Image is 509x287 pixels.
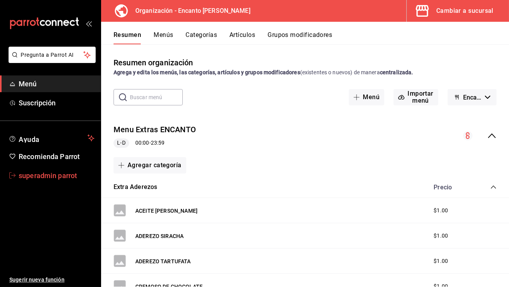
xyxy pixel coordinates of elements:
[114,57,193,68] div: Resumen organización
[135,257,191,265] button: ADEREZO TARTUFATA
[101,118,509,154] div: collapse-menu-row
[9,276,94,284] span: Sugerir nueva función
[114,31,141,44] button: Resumen
[114,139,128,147] span: L-D
[130,89,183,105] input: Buscar menú
[19,98,94,108] span: Suscripción
[114,183,157,192] button: Extra Aderezos
[135,207,198,215] button: ACEITE [PERSON_NAME]
[426,184,476,191] div: Precio
[9,47,96,63] button: Pregunta a Parrot AI
[463,94,482,101] span: Encanto [PERSON_NAME] - Borrador
[114,68,497,77] div: (existentes o nuevos) de manera
[186,31,217,44] button: Categorías
[114,157,186,173] button: Agregar categoría
[86,20,92,26] button: open_drawer_menu
[19,151,94,162] span: Recomienda Parrot
[114,138,196,148] div: 00:00 - 23:59
[5,56,96,65] a: Pregunta a Parrot AI
[114,31,509,44] div: navigation tabs
[229,31,255,44] button: Artículos
[490,184,497,190] button: collapse-category-row
[21,51,84,59] span: Pregunta a Parrot AI
[380,69,413,75] strong: centralizada.
[19,133,84,143] span: Ayuda
[19,79,94,89] span: Menú
[114,69,300,75] strong: Agrega y edita los menús, las categorías, artículos y grupos modificadores
[154,31,173,44] button: Menús
[448,89,497,105] button: Encanto [PERSON_NAME] - Borrador
[349,89,384,105] button: Menú
[434,232,448,240] span: $1.00
[434,206,448,215] span: $1.00
[135,232,184,240] button: ADEREZO SIRACHA
[129,6,250,16] h3: Organización - Encanto [PERSON_NAME]
[394,89,438,105] button: Importar menú
[268,31,332,44] button: Grupos modificadores
[19,170,94,181] span: superadmin parrot
[434,257,448,265] span: $1.00
[114,124,196,135] button: Menu Extras ENCANTO
[436,5,493,16] div: Cambiar a sucursal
